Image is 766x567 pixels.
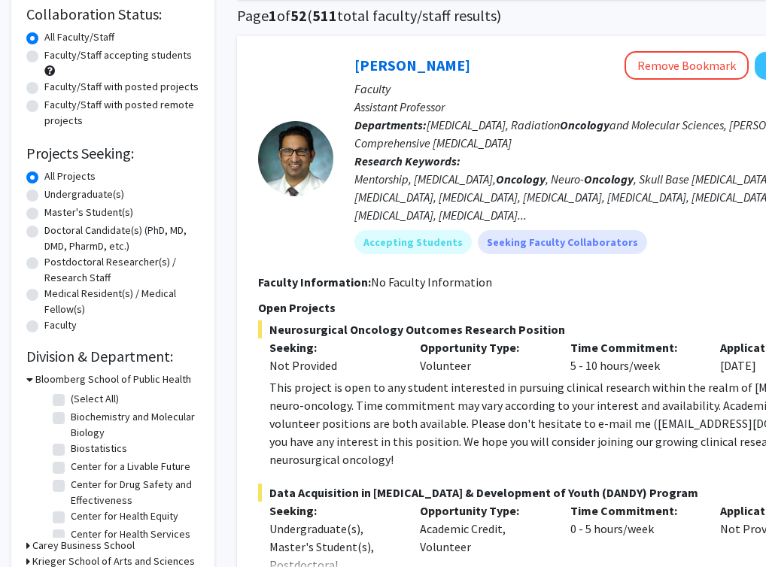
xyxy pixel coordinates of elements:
span: 52 [290,6,307,25]
label: (Select All) [71,391,119,407]
label: Faculty/Staff with posted projects [44,79,199,95]
a: [PERSON_NAME] [354,56,470,74]
h2: Projects Seeking: [26,144,199,162]
mat-chip: Accepting Students [354,230,472,254]
b: Oncology [496,171,546,186]
b: Departments: [354,117,427,132]
div: Volunteer [409,338,559,374]
p: Time Commitment: [570,338,698,356]
label: Doctoral Candidate(s) (PhD, MD, DMD, PharmD, etc.) [44,223,199,254]
button: Remove Bookmark [625,51,749,80]
span: No Faculty Information [371,274,492,290]
mat-chip: Seeking Faculty Collaborators [478,230,647,254]
b: Oncology [560,117,609,132]
label: Undergraduate(s) [44,186,124,202]
p: Opportunity Type: [420,338,548,356]
div: Not Provided [269,356,397,374]
label: All Faculty/Staff [44,29,114,45]
label: Biostatistics [71,441,127,456]
span: 511 [312,6,337,25]
b: Research Keywords: [354,153,461,168]
label: All Projects [44,168,96,184]
label: Center for Health Equity [71,508,178,524]
label: Biochemistry and Molecular Biology [71,409,196,441]
label: Faculty [44,317,77,333]
label: Faculty/Staff with posted remote projects [44,97,199,129]
p: Time Commitment: [570,502,698,520]
label: Postdoctoral Researcher(s) / Research Staff [44,254,199,286]
h2: Collaboration Status: [26,5,199,23]
label: Master's Student(s) [44,205,133,220]
p: Seeking: [269,502,397,520]
div: 5 - 10 hours/week [559,338,710,374]
iframe: Chat [11,499,64,556]
label: Medical Resident(s) / Medical Fellow(s) [44,286,199,317]
label: Center for a Livable Future [71,459,190,475]
h2: Division & Department: [26,347,199,365]
h3: Carey Business School [32,538,135,553]
b: Faculty Information: [258,274,371,290]
label: Center for Health Services and Outcomes Research [71,526,196,558]
label: Faculty/Staff accepting students [44,47,192,63]
span: 1 [269,6,277,25]
h3: Bloomberg School of Public Health [35,371,191,387]
b: Oncology [584,171,634,186]
label: Center for Drug Safety and Effectiveness [71,477,196,508]
p: Seeking: [269,338,397,356]
p: Opportunity Type: [420,502,548,520]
